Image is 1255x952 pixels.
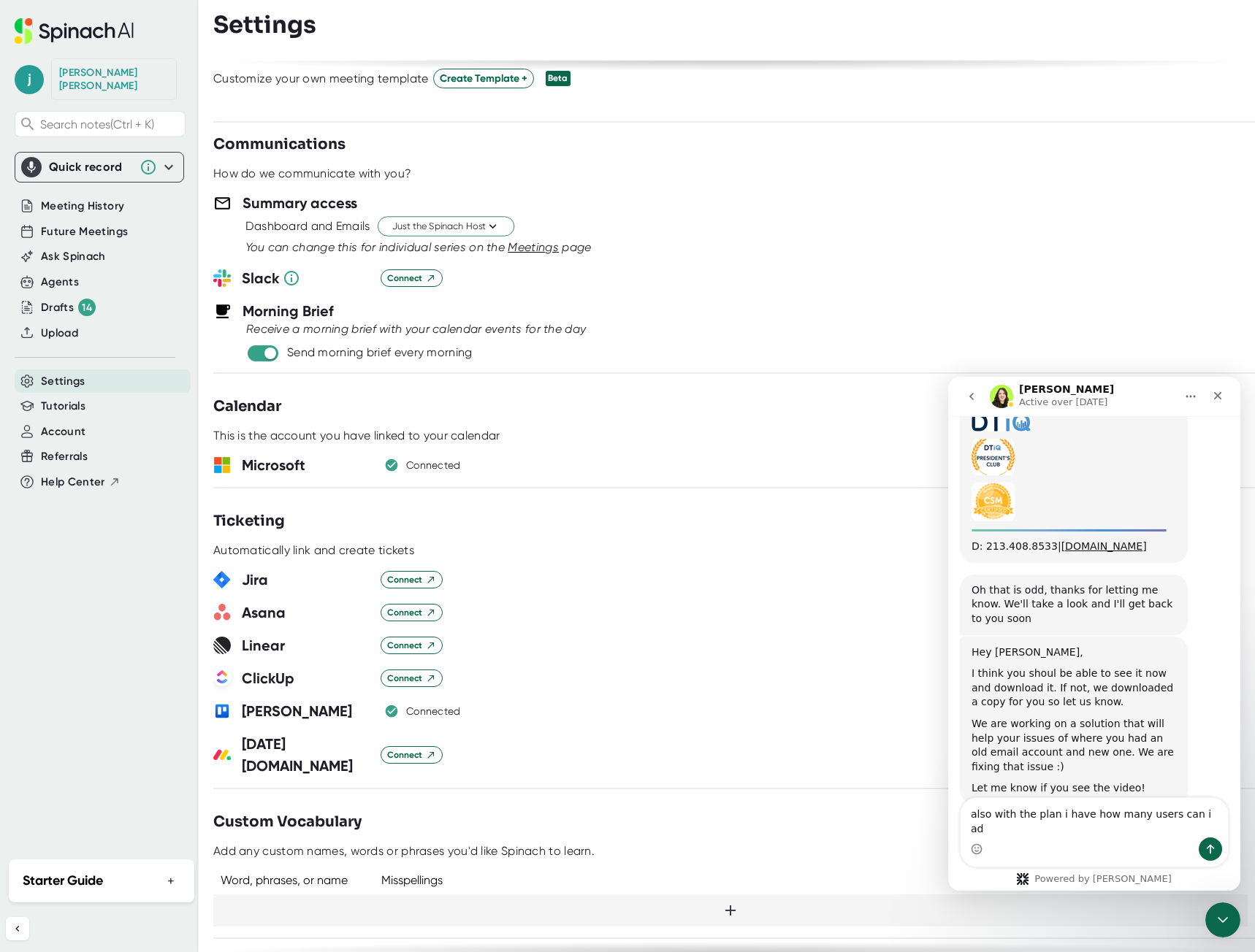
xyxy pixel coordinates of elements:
[40,118,181,131] span: Search notes (Ctrl + K)
[213,134,346,156] h3: Communications
[381,637,443,654] button: Connect
[213,396,281,418] h3: Calendar
[213,11,316,39] h3: Settings
[387,573,436,586] span: Connect
[41,474,121,491] button: Help Center
[59,66,169,92] div: Jenniffer Garcia
[378,217,514,237] button: Just the Spinach Host
[15,65,44,94] span: j
[213,429,500,443] div: This is the account you have linked to your calendar
[41,474,105,491] span: Help Center
[508,240,559,254] span: Meetings
[213,543,414,558] div: Automatically link and create tickets
[546,71,571,86] div: Beta
[49,160,132,174] div: Quick record
[41,274,79,291] button: Agents
[287,345,473,360] div: Send morning brief every morning
[387,272,436,285] span: Connect
[387,606,436,619] span: Connect
[1205,902,1240,937] iframe: Intercom live chat
[213,510,285,532] h3: Ticketing
[245,240,592,254] i: You can change this for individual series on the page
[242,634,370,656] h3: Linear
[387,748,436,761] span: Connect
[381,571,443,588] button: Connect
[381,669,443,687] button: Connect
[23,871,103,891] h2: Starter Guide
[41,448,88,465] button: Referrals
[213,72,429,86] div: Customize your own meeting template
[41,373,85,390] button: Settings
[78,299,96,316] div: 14
[41,398,85,415] button: Tutorials
[242,667,370,689] h3: ClickUp
[21,153,178,182] div: Quick record
[381,873,443,887] div: Misspellings
[245,219,370,234] div: Dashboard and Emails
[243,192,357,214] h3: Summary access
[213,844,595,859] div: Add any custom names, words or phrases you'd like Spinach to learn.
[948,377,1240,891] iframe: Intercom live chat
[406,459,461,472] div: Connected
[381,604,443,621] button: Connect
[433,69,534,88] button: Create Template +
[242,733,370,777] h3: [DATE][DOMAIN_NAME]
[41,423,85,440] button: Account
[213,811,362,833] h3: Custom Vocabulary
[161,870,180,891] button: +
[392,220,500,234] span: Just the Spinach Host
[381,269,443,287] button: Connect
[381,746,443,764] button: Connect
[242,700,370,722] h3: [PERSON_NAME]
[440,71,527,86] span: Create Template +
[387,639,436,652] span: Connect
[213,873,367,887] div: Word, phrases, or name
[213,166,411,181] div: How do we communicate with you?
[243,300,334,322] h3: Morning Brief
[387,672,436,685] span: Connect
[242,454,370,476] h3: Microsoft
[242,602,370,623] h3: Asana
[41,248,106,265] button: Ask Spinach
[41,198,124,215] button: Meeting History
[508,239,559,256] button: Meetings
[242,569,370,591] h3: Jira
[41,299,96,316] button: Drafts 14
[41,325,78,342] button: Upload
[242,267,370,289] h3: Slack
[41,299,96,316] div: Drafts
[406,705,461,718] div: Connected
[41,223,128,240] button: Future Meetings
[246,322,586,336] i: Receive a morning brief with your calendar events for the day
